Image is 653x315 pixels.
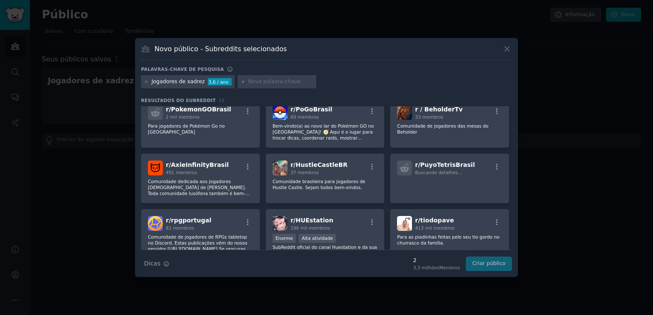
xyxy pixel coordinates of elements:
input: Nova palavra-chave [248,78,313,86]
span: 81 membros [166,225,194,230]
h3: Novo público - Subreddits selecionados [155,44,287,53]
span: 37 membros [291,170,319,175]
img: PoGoBrasil [273,105,288,120]
span: r/ tiodopave [415,217,454,224]
font: 3,3 milhões [413,265,439,270]
span: r/ AxieInfinityBrasil [166,161,229,168]
span: r/ HustleCastleBR [291,161,348,168]
p: Para as piadinhas feitas pelo seu tio gordo no churrasco da família. [397,234,502,246]
p: Comunidade de jogadores de RPGs tabletop no Discord. Estas publicações vêm do nosso servidor [URL... [148,234,253,252]
p: Para jogadores de Pokémon Go no [GEOGRAPHIC_DATA] [148,123,253,135]
div: 2 [413,257,460,265]
span: r/ PoGoBrasil [291,106,332,113]
img: tiodopave [397,216,412,231]
div: Alta atividade [299,234,336,243]
button: Dicas [141,256,172,271]
img: RPGPORTUGAL [148,216,163,231]
span: Dicas [144,259,160,268]
span: 15 [219,98,225,103]
span: 196 mil membros [291,225,330,230]
p: Bem-vindo(a) ao novo lar do Pokémon GO no [GEOGRAPHIC_DATA]! 🧭 Aqui é o lugar para trocar dicas, ... [273,123,378,141]
span: r/ HUEstation [291,217,333,224]
div: Jogadores de xadrez [152,78,205,86]
span: r/ rpgportugal [166,217,211,224]
div: Enorme [273,234,296,243]
span: Resultados do subreddit [141,97,216,103]
span: 491 membros [166,170,197,175]
p: SubReddit oficial do canal Huestation e da sua irmã, utilizado no quadro de vídeos de degustação ... [273,244,378,262]
span: r/ PokemonGOBrasil [166,106,231,113]
span: r/ PuyoTetrisBrasil [415,161,475,168]
img: AxieInfinityBrasil [148,160,163,175]
span: 33 membros [415,114,443,120]
img: HustleCastleBR [273,160,288,175]
span: r / BeholderTv [415,106,462,113]
img: BeholderTv [397,105,412,120]
font: Membros [439,265,460,270]
h3: Palavras-chave de pesquisa [141,66,224,72]
p: Comunidade brasileira para jogadores de Hustle Castle. Sejam todos bem-vindos. [273,178,378,190]
p: Comunidade dedicada aos jogadores [DEMOGRAPHIC_DATA] de [PERSON_NAME]. Toda comunidade lusófona t... [148,178,253,196]
span: 413 mil membros [415,225,454,230]
div: 3,6 / ano [208,78,232,86]
span: 2 mil membros [166,114,200,120]
span: 69 membros [291,114,319,120]
img: HUEstation [273,216,288,231]
p: Comunidade de jogadores das mesas do Beholder [397,123,502,135]
span: Buscando detalhes... [415,170,462,175]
